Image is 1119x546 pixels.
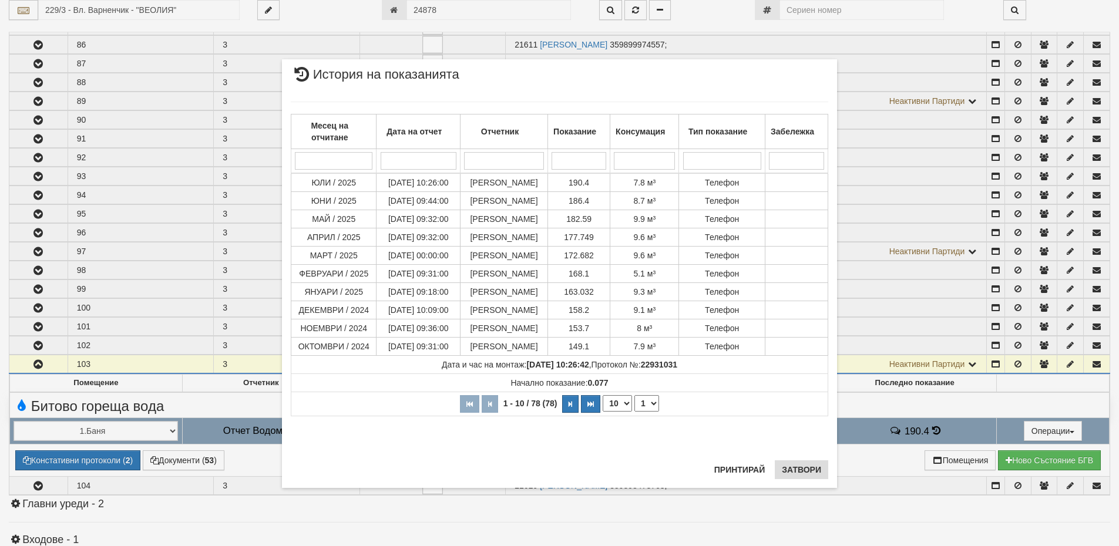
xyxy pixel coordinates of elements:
[765,114,828,149] th: Забележка: No sort applied, activate to apply an ascending sort
[603,395,632,412] select: Брой редове на страница
[553,127,596,136] b: Показание
[291,191,377,210] td: ЮНИ / 2025
[377,319,460,337] td: [DATE] 09:36:00
[633,196,656,205] span: 8.7 м³
[526,360,589,369] strong: [DATE] 10:26:42
[460,228,547,246] td: [PERSON_NAME]
[633,214,656,224] span: 9.9 м³
[679,228,765,246] td: Телефон
[548,114,610,149] th: Показание: No sort applied, activate to apply an ascending sort
[569,342,589,351] span: 149.1
[679,319,765,337] td: Телефон
[566,214,592,224] span: 182.59
[460,319,547,337] td: [PERSON_NAME]
[679,264,765,282] td: Телефон
[377,337,460,355] td: [DATE] 09:31:00
[377,173,460,192] td: [DATE] 10:26:00
[460,191,547,210] td: [PERSON_NAME]
[291,210,377,228] td: МАЙ / 2025
[291,228,377,246] td: АПРИЛ / 2025
[592,360,677,369] span: Протокол №:
[387,127,442,136] b: Дата на отчет
[679,173,765,192] td: Телефон
[633,269,656,278] span: 5.1 м³
[291,282,377,301] td: ЯНУАРИ / 2025
[291,246,377,264] td: МАРТ / 2025
[460,246,547,264] td: [PERSON_NAME]
[679,282,765,301] td: Телефон
[481,127,519,136] b: Отчетник
[291,114,377,149] th: Месец на отчитане: No sort applied, activate to apply an ascending sort
[633,342,656,351] span: 7.9 м³
[460,173,547,192] td: [PERSON_NAME]
[679,210,765,228] td: Телефон
[633,287,656,296] span: 9.3 м³
[633,305,656,315] span: 9.1 м³
[707,460,772,479] button: Принтирай
[291,264,377,282] td: ФЕВРУАРИ / 2025
[291,301,377,319] td: ДЕКЕМВРИ / 2024
[633,251,656,260] span: 9.6 м³
[291,355,828,373] td: ,
[311,121,348,142] b: Месец на отчитане
[460,282,547,301] td: [PERSON_NAME]
[442,360,589,369] span: Дата и час на монтаж:
[679,114,765,149] th: Тип показание: No sort applied, activate to apply an ascending sort
[610,114,679,149] th: Консумация: No sort applied, activate to apply an ascending sort
[482,395,498,413] button: Предишна страница
[569,269,589,278] span: 168.1
[291,68,459,90] span: История на показанията
[291,319,377,337] td: НОЕМВРИ / 2024
[564,232,594,242] span: 177.749
[377,191,460,210] td: [DATE] 09:44:00
[569,196,589,205] span: 186.4
[377,264,460,282] td: [DATE] 09:31:00
[460,264,547,282] td: [PERSON_NAME]
[771,127,814,136] b: Забележка
[775,460,828,479] button: Затвори
[564,251,594,260] span: 172.682
[460,114,547,149] th: Отчетник: No sort applied, activate to apply an ascending sort
[688,127,747,136] b: Тип показание
[291,337,377,355] td: ОКТОМВРИ / 2024
[377,228,460,246] td: [DATE] 09:32:00
[377,114,460,149] th: Дата на отчет: No sort applied, activate to apply an ascending sort
[460,337,547,355] td: [PERSON_NAME]
[460,395,479,413] button: Първа страница
[679,301,765,319] td: Телефон
[679,337,765,355] td: Телефон
[569,323,589,333] span: 153.7
[291,173,377,192] td: ЮЛИ / 2025
[616,127,665,136] b: Консумация
[679,191,765,210] td: Телефон
[634,395,659,412] select: Страница номер
[637,323,652,333] span: 8 м³
[500,399,560,408] span: 1 - 10 / 78 (78)
[569,305,589,315] span: 158.2
[460,301,547,319] td: [PERSON_NAME]
[377,301,460,319] td: [DATE] 10:09:00
[588,378,609,387] strong: 0.077
[460,210,547,228] td: [PERSON_NAME]
[633,232,656,242] span: 9.6 м³
[564,287,594,296] span: 163.032
[679,246,765,264] td: Телефон
[510,378,608,387] span: Начално показание:
[377,282,460,301] td: [DATE] 09:18:00
[633,178,656,187] span: 7.8 м³
[569,178,589,187] span: 190.4
[562,395,579,413] button: Следваща страница
[377,210,460,228] td: [DATE] 09:32:00
[581,395,600,413] button: Последна страница
[641,360,677,369] strong: 22931031
[377,246,460,264] td: [DATE] 00:00:00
